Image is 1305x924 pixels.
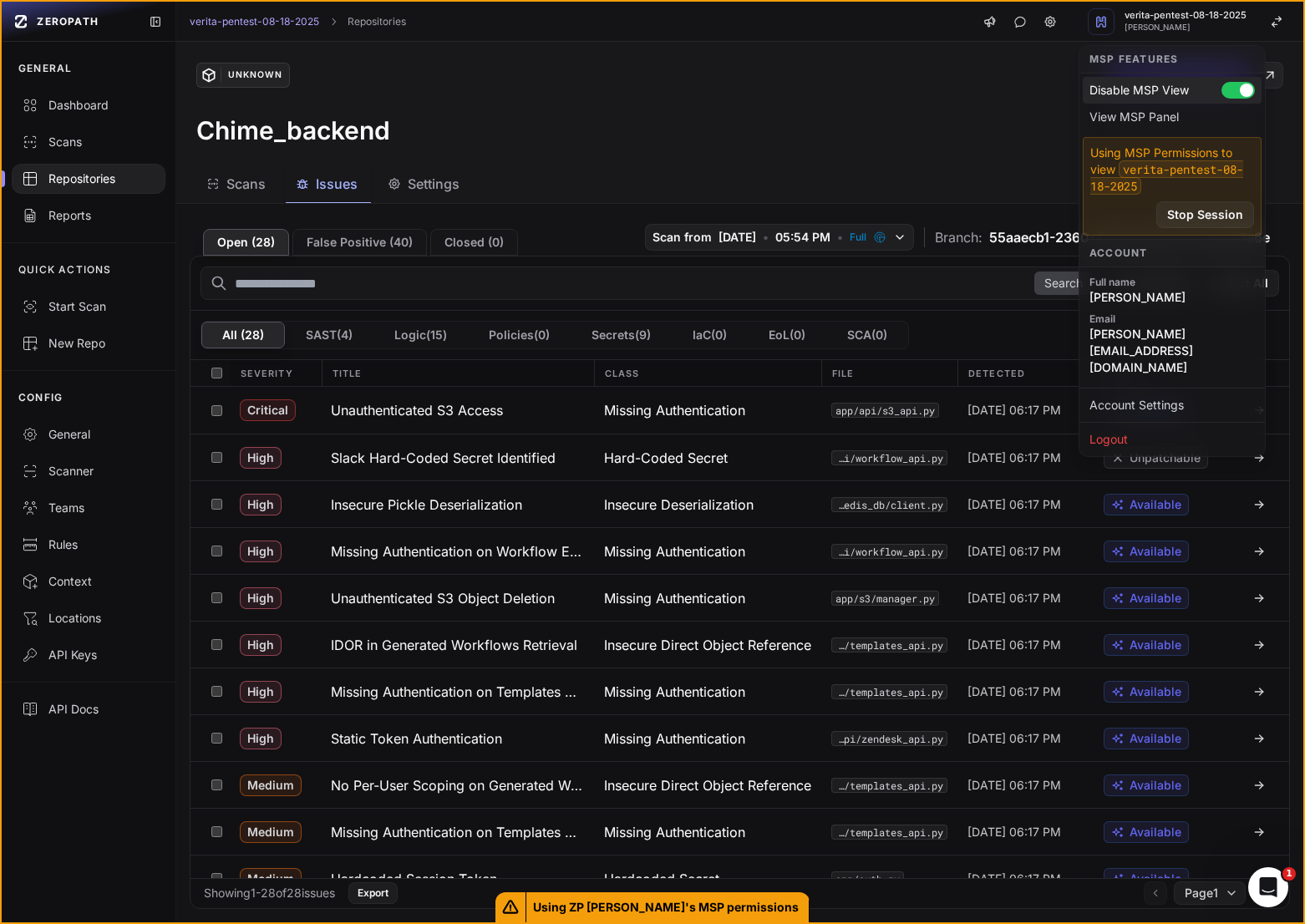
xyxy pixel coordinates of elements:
button: Open (28) [203,229,289,256]
code: app/api/s3_api.py [831,403,939,418]
span: Critical [240,399,296,421]
div: Severity [231,360,322,386]
span: Available [1130,543,1181,560]
span: Available [1130,777,1181,794]
a: Repositories [2,160,175,197]
span: Medium [240,821,302,843]
div: Medium No Per-User Scoping on Generated Workflows Insecure Direct Object Reference (IDOR) app/api... [190,761,1289,808]
span: Missing Authentication [604,729,745,749]
iframe: Intercom live chat [1248,867,1288,907]
span: Available [1130,730,1181,747]
a: Context [2,563,175,600]
span: Missing Authentication [604,682,745,702]
span: Scans [226,174,266,194]
div: High Missing Authentication on Templates API Missing Authentication app/api/templates_api.py [DAT... [190,668,1289,714]
span: Missing Authentication [604,541,745,561]
span: Medium [240,868,302,890]
h3: Missing Authentication on Templates Endpoints [331,822,584,842]
a: Locations [2,600,175,637]
div: Scanner [22,463,155,480]
button: Page1 [1174,881,1246,905]
div: Medium Hardcoded Session Token Hardcoded Secret app/auth.py [DATE] 06:17 PM Available [190,855,1289,901]
span: Disable MSP View [1089,82,1189,99]
div: High Unauthenticated S3 Object Deletion Missing Authentication app/s3/manager.py [DATE] 06:17 PM ... [190,574,1289,621]
span: Hard-Coded Secret [604,448,728,468]
div: API Keys [22,647,155,663]
div: Class [594,360,821,386]
span: Available [1130,871,1181,887]
div: Medium Missing Authentication on Templates Endpoints Missing Authentication app/api/templates_api... [190,808,1289,855]
span: [DATE] 06:17 PM [967,730,1061,747]
button: All (28) [201,322,285,348]
h3: Hardcoded Session Token [331,869,497,889]
span: High [240,447,282,469]
span: [PERSON_NAME][EMAIL_ADDRESS][DOMAIN_NAME] [1089,326,1255,376]
span: [DATE] 06:17 PM [967,777,1061,794]
div: High Insecure Pickle Deserialization Insecure Deserialization app/redis_db/client.py [DATE] 06:17... [190,480,1289,527]
p: CONFIG [18,391,63,404]
span: Medium [240,774,302,796]
a: Account Settings [1083,392,1262,419]
div: Detected [957,360,1094,386]
button: Logic(15) [373,322,468,348]
div: Locations [22,610,155,627]
div: MSP Features [1079,46,1265,74]
span: Available [1130,824,1181,840]
a: API Docs [2,691,175,728]
a: General [2,416,175,453]
div: High Slack Hard-Coded Secret Identified Hard-Coded Secret app/api/workflow_api.py [DATE] 06:17 PM... [190,434,1289,480]
span: Full name [1089,276,1255,289]
h3: Static Token Authentication [331,729,502,749]
span: Settings [408,174,460,194]
span: • [837,229,843,246]
h3: IDOR in Generated Workflows Retrieval [331,635,577,655]
h3: Missing Authentication on Workflow Endpoints [331,541,584,561]
button: Missing Authentication on Workflow Endpoints [321,528,594,574]
h3: Unauthenticated S3 Object Deletion [331,588,555,608]
span: High [240,494,282,515]
button: Hardcoded Session Token [321,855,594,901]
code: app/api/zendesk_api.py [831,731,947,746]
p: Using MSP Permissions to view [1090,145,1254,195]
div: New Repo [22,335,155,352]
button: Missing Authentication on Templates API [321,668,594,714]
span: Missing Authentication [604,400,745,420]
span: [DATE] 06:17 PM [967,496,1061,513]
button: No Per-User Scoping on Generated Workflows [321,762,594,808]
span: [DATE] [719,229,756,246]
span: Insecure Direct Object Reference (IDOR) [604,635,811,655]
span: Page 1 [1185,885,1218,901]
span: High [240,587,282,609]
span: 1 [1282,867,1296,881]
span: High [240,728,282,749]
span: Missing Authentication [604,588,745,608]
span: High [240,541,282,562]
div: Context [22,573,155,590]
span: [DATE] 06:17 PM [967,449,1061,466]
h3: No Per-User Scoping on Generated Workflows [331,775,584,795]
p: GENERAL [18,62,72,75]
div: Critical Unauthenticated S3 Access Missing Authentication app/api/s3_api.py [DATE] 06:17 PM Avail... [190,387,1289,434]
span: Scan from [652,229,712,246]
code: app/api/templates_api.py [831,637,947,652]
div: verita-pentest-08-18-2025 [PERSON_NAME] [1079,45,1266,457]
button: Export [348,882,398,904]
code: app/auth.py [831,871,904,886]
span: Insecure Deserialization [604,495,754,515]
button: IDOR in Generated Workflows Retrieval [321,622,594,668]
button: app/api/workflow_api.py [831,544,947,559]
button: app/api/workflow_api.py [831,450,947,465]
button: Secrets(9) [571,322,672,348]
span: Available [1130,590,1181,607]
div: High Missing Authentication on Workflow Endpoints Missing Authentication app/api/workflow_api.py ... [190,527,1289,574]
a: Teams [2,490,175,526]
span: • [763,229,769,246]
span: Available [1130,496,1181,513]
div: High IDOR in Generated Workflows Retrieval Insecure Direct Object Reference (IDOR) app/api/templa... [190,621,1289,668]
h3: Missing Authentication on Templates API [331,682,584,702]
span: [DATE] 06:17 PM [967,590,1061,607]
span: Insecure Direct Object Reference (IDOR) [604,775,811,795]
span: [DATE] 06:17 PM [967,637,1061,653]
